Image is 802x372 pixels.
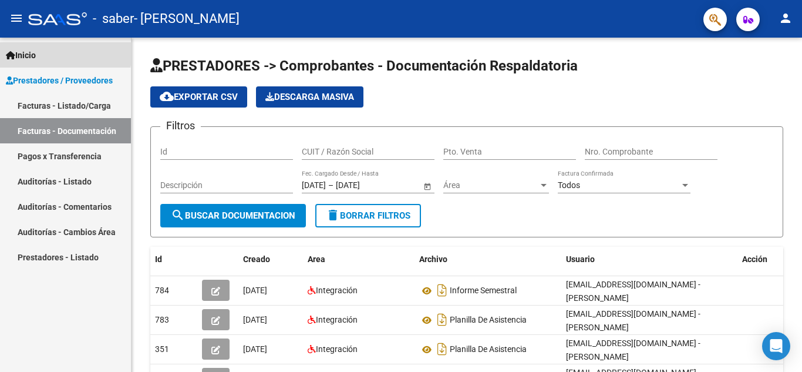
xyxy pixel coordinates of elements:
span: Área [443,180,538,190]
mat-icon: person [779,11,793,25]
span: Integración [316,344,358,354]
input: Fecha fin [336,180,393,190]
span: – [328,180,333,190]
button: Descarga Masiva [256,86,363,108]
datatable-header-cell: Creado [238,247,303,272]
div: Open Intercom Messenger [762,332,790,360]
h3: Filtros [160,118,201,134]
mat-icon: menu [9,11,23,25]
span: Todos [558,180,580,190]
span: Exportar CSV [160,92,238,102]
mat-icon: search [171,208,185,222]
button: Exportar CSV [150,86,247,108]
span: - saber [93,6,134,32]
span: [EMAIL_ADDRESS][DOMAIN_NAME] - [PERSON_NAME] [566,309,700,332]
span: Descarga Masiva [265,92,354,102]
span: 784 [155,286,169,295]
span: Integración [316,315,358,324]
span: Integración [316,286,358,295]
span: Buscar Documentacion [171,210,295,221]
span: [DATE] [243,286,267,295]
span: [DATE] [243,315,267,324]
span: Informe Semestral [450,286,517,296]
button: Borrar Filtros [315,204,421,227]
i: Descargar documento [434,310,450,329]
span: 351 [155,344,169,354]
span: Creado [243,254,270,264]
button: Buscar Documentacion [160,204,306,227]
span: Inicio [6,49,36,62]
span: Planilla De Asistencia [450,316,527,325]
i: Descargar documento [434,340,450,358]
span: Area [308,254,325,264]
span: Prestadores / Proveedores [6,74,113,87]
span: Borrar Filtros [326,210,410,221]
i: Descargar documento [434,281,450,300]
span: 783 [155,315,169,324]
mat-icon: cloud_download [160,89,174,103]
span: [DATE] [243,344,267,354]
span: Usuario [566,254,595,264]
button: Open calendar [421,180,433,192]
mat-icon: delete [326,208,340,222]
app-download-masive: Descarga masiva de comprobantes (adjuntos) [256,86,363,108]
input: Fecha inicio [302,180,326,190]
span: Planilla De Asistencia [450,345,527,354]
datatable-header-cell: Area [303,247,415,272]
span: Archivo [419,254,447,264]
datatable-header-cell: Acción [737,247,796,272]
datatable-header-cell: Archivo [415,247,561,272]
datatable-header-cell: Id [150,247,197,272]
span: - [PERSON_NAME] [134,6,240,32]
span: [EMAIL_ADDRESS][DOMAIN_NAME] - [PERSON_NAME] [566,339,700,361]
span: PRESTADORES -> Comprobantes - Documentación Respaldatoria [150,58,578,74]
span: [EMAIL_ADDRESS][DOMAIN_NAME] - [PERSON_NAME] [566,280,700,303]
span: Acción [742,254,767,264]
span: Id [155,254,162,264]
datatable-header-cell: Usuario [561,247,737,272]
